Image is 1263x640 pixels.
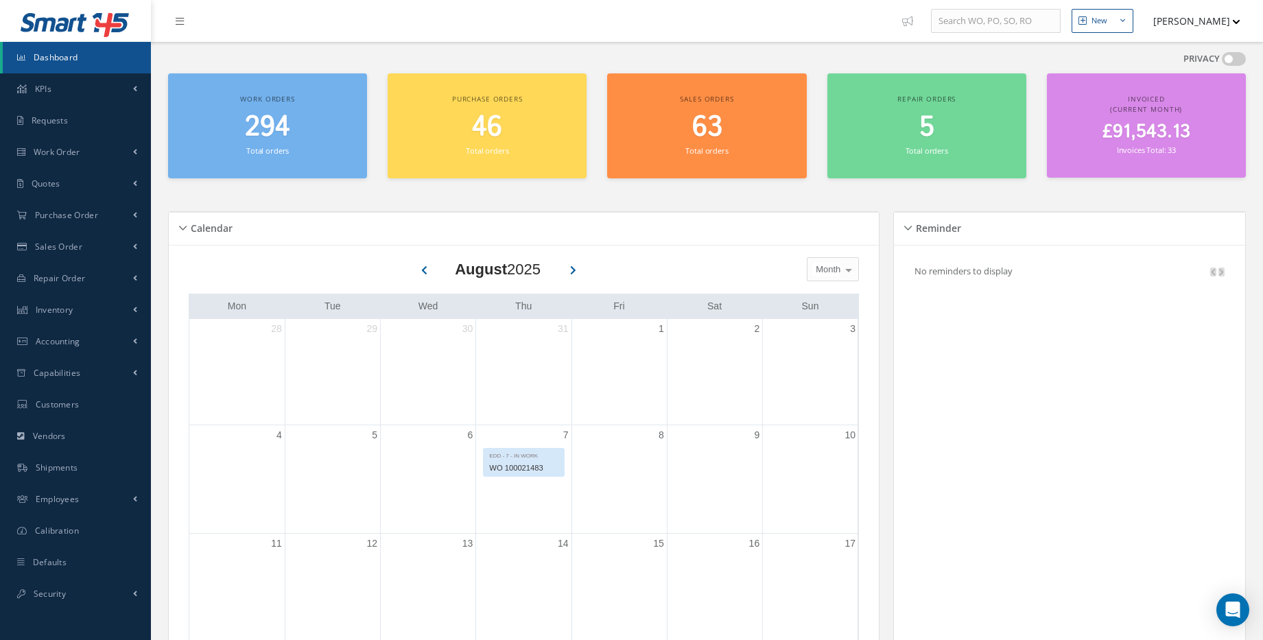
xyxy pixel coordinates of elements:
a: Tuesday [322,298,344,315]
span: Dashboard [34,51,78,63]
a: Purchase orders 46 Total orders [388,73,587,178]
a: August 3, 2025 [847,319,858,339]
a: August 15, 2025 [650,534,667,554]
div: Open Intercom Messenger [1216,593,1249,626]
a: July 31, 2025 [555,319,571,339]
span: Shipments [36,462,78,473]
a: August 11, 2025 [268,534,285,554]
td: August 8, 2025 [571,425,667,534]
span: Purchase orders [452,94,523,104]
span: Purchase Order [35,209,98,221]
td: July 29, 2025 [285,319,380,425]
span: Vendors [33,430,66,442]
span: £91,543.13 [1102,119,1190,145]
span: KPIs [35,83,51,95]
a: Repair orders 5 Total orders [827,73,1026,178]
span: Repair orders [897,94,956,104]
a: August 8, 2025 [656,425,667,445]
span: (Current Month) [1110,104,1182,114]
span: Work orders [240,94,294,104]
span: Calibration [35,525,79,536]
a: August 10, 2025 [842,425,858,445]
span: Security [34,588,66,600]
a: July 30, 2025 [460,319,476,339]
span: Sales Order [35,241,82,252]
span: Repair Order [34,272,86,284]
span: Quotes [32,178,60,189]
button: New [1072,9,1133,33]
span: Invoiced [1128,94,1165,104]
a: Thursday [512,298,534,315]
a: July 29, 2025 [364,319,380,339]
a: August 13, 2025 [460,534,476,554]
a: Invoiced (Current Month) £91,543.13 Invoices Total: 33 [1047,73,1246,178]
a: July 28, 2025 [268,319,285,339]
label: PRIVACY [1183,52,1220,66]
td: August 10, 2025 [763,425,858,534]
div: New [1091,15,1107,27]
div: EDD - 7 - IN WORK [484,449,563,460]
td: July 31, 2025 [476,319,571,425]
span: 46 [472,108,502,147]
span: Sales orders [680,94,733,104]
a: Saturday [705,298,724,315]
small: Total orders [466,145,508,156]
a: August 1, 2025 [656,319,667,339]
a: August 9, 2025 [751,425,762,445]
a: August 12, 2025 [364,534,380,554]
td: July 28, 2025 [189,319,285,425]
td: August 1, 2025 [571,319,667,425]
td: August 7, 2025 [476,425,571,534]
h5: Reminder [912,218,961,235]
a: August 17, 2025 [842,534,858,554]
a: August 6, 2025 [465,425,476,445]
span: Inventory [36,304,73,316]
span: Capabilities [34,367,81,379]
b: August [455,261,507,278]
p: No reminders to display [914,265,1013,277]
span: Accounting [36,335,80,347]
a: August 2, 2025 [751,319,762,339]
td: July 30, 2025 [381,319,476,425]
h5: Calendar [187,218,233,235]
td: August 4, 2025 [189,425,285,534]
a: August 14, 2025 [555,534,571,554]
input: Search WO, PO, SO, RO [931,9,1061,34]
td: August 5, 2025 [285,425,380,534]
div: WO 100021483 [484,460,563,476]
a: August 7, 2025 [560,425,571,445]
td: August 6, 2025 [381,425,476,534]
a: August 16, 2025 [746,534,763,554]
a: Sales orders 63 Total orders [607,73,806,178]
span: Employees [36,493,80,505]
a: August 5, 2025 [369,425,380,445]
td: August 9, 2025 [667,425,762,534]
a: Work orders 294 Total orders [168,73,367,178]
a: Dashboard [3,42,151,73]
span: Month [812,263,840,276]
small: Total orders [246,145,289,156]
small: Total orders [685,145,728,156]
div: 2025 [455,258,541,281]
td: August 3, 2025 [763,319,858,425]
a: August 4, 2025 [274,425,285,445]
span: Requests [32,115,68,126]
span: 294 [245,108,290,147]
span: 5 [919,108,934,147]
span: Customers [36,399,80,410]
span: 63 [692,108,722,147]
span: Defaults [33,556,67,568]
a: Wednesday [416,298,441,315]
button: [PERSON_NAME] [1140,8,1240,34]
small: Total orders [906,145,948,156]
small: Invoices Total: 33 [1117,145,1176,155]
span: Work Order [34,146,80,158]
a: Friday [611,298,627,315]
td: August 2, 2025 [667,319,762,425]
a: Monday [225,298,249,315]
a: Sunday [799,298,822,315]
